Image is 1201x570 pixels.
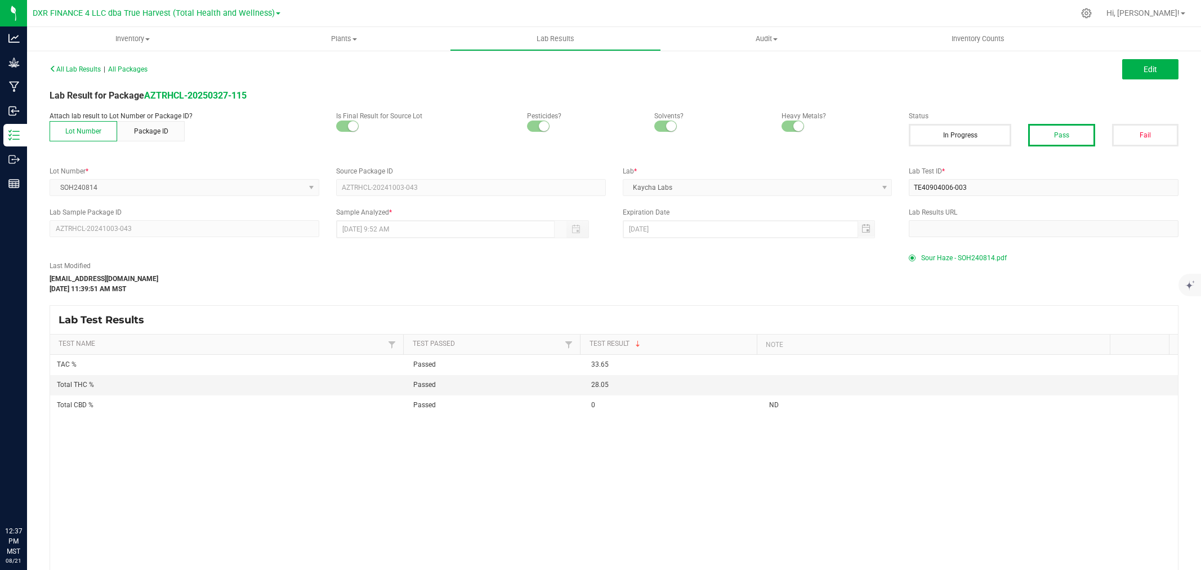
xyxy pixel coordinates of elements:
[50,261,248,271] label: Last Modified
[413,360,436,368] span: Passed
[633,340,642,349] span: Sortable
[50,285,126,293] strong: [DATE] 11:39:51 AM MST
[50,111,319,121] p: Attach lab result to Lot Number or Package ID?
[654,111,765,121] p: Solvents?
[8,130,20,141] inline-svg: Inventory
[117,121,185,141] button: Package ID
[872,27,1083,51] a: Inventory Counts
[1112,124,1178,146] button: Fail
[385,337,399,351] a: Filter
[336,111,510,121] p: Is Final Result for Source Lot
[623,207,892,217] label: Expiration Date
[33,8,275,18] span: DXR FINANCE 4 LLC dba True Harvest (Total Health and Wellness)
[413,401,436,409] span: Passed
[50,275,158,283] strong: [EMAIL_ADDRESS][DOMAIN_NAME]
[239,34,449,44] span: Plants
[59,340,385,349] a: Test NameSortable
[33,478,47,492] iframe: Resource center unread badge
[5,556,22,565] p: 08/21
[104,65,105,73] span: |
[527,111,637,121] p: Pesticides?
[8,81,20,92] inline-svg: Manufacturing
[909,255,916,261] form-radio-button: Primary COA
[936,34,1020,44] span: Inventory Counts
[8,105,20,117] inline-svg: Inbound
[413,381,436,389] span: Passed
[57,360,77,368] span: TAC %
[623,166,892,176] label: Lab
[27,27,238,51] a: Inventory
[521,34,590,44] span: Lab Results
[909,166,1178,176] label: Lab Test ID
[57,381,94,389] span: Total THC %
[336,207,606,217] label: Sample Analyzed
[50,207,319,217] label: Lab Sample Package ID
[238,27,449,51] a: Plants
[8,154,20,165] inline-svg: Outbound
[5,526,22,556] p: 12:37 PM MST
[8,178,20,189] inline-svg: Reports
[413,340,562,349] a: Test PassedSortable
[562,337,575,351] a: Filter
[50,166,319,176] label: Lot Number
[144,90,247,101] a: AZTRHCL-20250327-115
[50,65,101,73] span: All Lab Results
[661,27,872,51] a: Audit
[450,27,661,51] a: Lab Results
[591,381,609,389] span: 28.05
[662,34,872,44] span: Audit
[8,57,20,68] inline-svg: Grow
[57,401,93,409] span: Total CBD %
[921,250,1007,266] span: Sour Haze - SOH240814.pdf
[1106,8,1180,17] span: Hi, [PERSON_NAME]!
[59,314,153,326] span: Lab Test Results
[108,65,148,73] span: All Packages
[50,90,247,101] span: Lab Result for Package
[909,207,1178,217] label: Lab Results URL
[591,401,595,409] span: 0
[757,335,1110,355] th: Note
[50,121,117,141] button: Lot Number
[909,111,1178,121] label: Status
[27,34,238,44] span: Inventory
[1079,8,1093,19] div: Manage settings
[590,340,753,349] a: Test ResultSortable
[769,401,779,409] span: ND
[909,124,1011,146] button: In Progress
[591,360,609,368] span: 33.65
[336,166,606,176] label: Source Package ID
[782,111,892,121] p: Heavy Metals?
[1144,65,1157,74] span: Edit
[8,33,20,44] inline-svg: Analytics
[1028,124,1095,146] button: Pass
[1122,59,1178,79] button: Edit
[11,480,45,514] iframe: Resource center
